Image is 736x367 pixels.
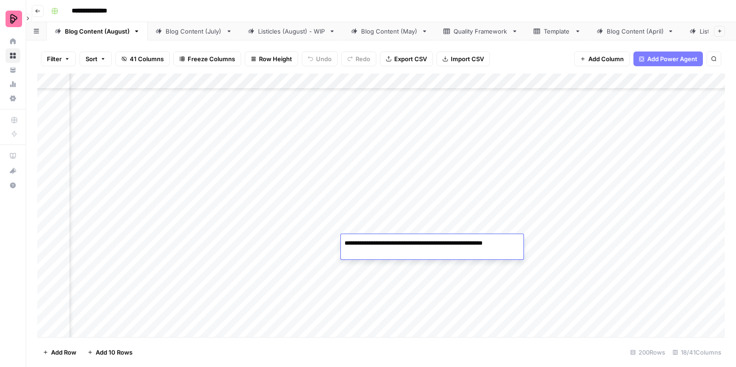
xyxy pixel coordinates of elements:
a: Home [6,34,20,49]
button: Add Column [574,52,630,66]
a: Blog Content (July) [148,22,240,40]
div: Listicles (August) - WIP [258,27,325,36]
div: Listicles [700,27,723,36]
img: Preply Logo [6,11,22,27]
div: Blog Content (August) [65,27,130,36]
button: Add 10 Rows [82,345,138,360]
button: What's new? [6,163,20,178]
button: Export CSV [380,52,433,66]
div: Quality Framework [454,27,508,36]
a: Blog Content (May) [343,22,436,40]
span: 41 Columns [130,54,164,63]
button: Freeze Columns [173,52,241,66]
span: Redo [356,54,370,63]
a: Blog Content (April) [589,22,682,40]
span: Add Column [588,54,624,63]
span: Import CSV [451,54,484,63]
span: Add 10 Rows [96,348,132,357]
button: Undo [302,52,338,66]
a: Blog Content (August) [47,22,148,40]
button: Help + Support [6,178,20,193]
span: Filter [47,54,62,63]
a: AirOps Academy [6,149,20,163]
a: Quality Framework [436,22,526,40]
div: Template [544,27,571,36]
a: Browse [6,48,20,63]
a: Listicles (August) - WIP [240,22,343,40]
button: Import CSV [437,52,490,66]
span: Add Row [51,348,76,357]
button: Add Power Agent [633,52,703,66]
div: Blog Content (May) [361,27,418,36]
span: Freeze Columns [188,54,235,63]
span: Export CSV [394,54,427,63]
a: Your Data [6,63,20,77]
a: Template [526,22,589,40]
div: Blog Content (July) [166,27,222,36]
button: Workspace: Preply [6,7,20,30]
div: 200 Rows [627,345,669,360]
a: Settings [6,91,20,106]
div: 18/41 Columns [669,345,725,360]
span: Sort [86,54,98,63]
div: Blog Content (April) [607,27,664,36]
button: Row Height [245,52,298,66]
span: Row Height [259,54,292,63]
button: Add Row [37,345,82,360]
div: What's new? [6,164,20,178]
button: Sort [80,52,112,66]
button: 41 Columns [115,52,170,66]
button: Redo [341,52,376,66]
a: Usage [6,77,20,92]
button: Filter [41,52,76,66]
span: Add Power Agent [647,54,697,63]
span: Undo [316,54,332,63]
